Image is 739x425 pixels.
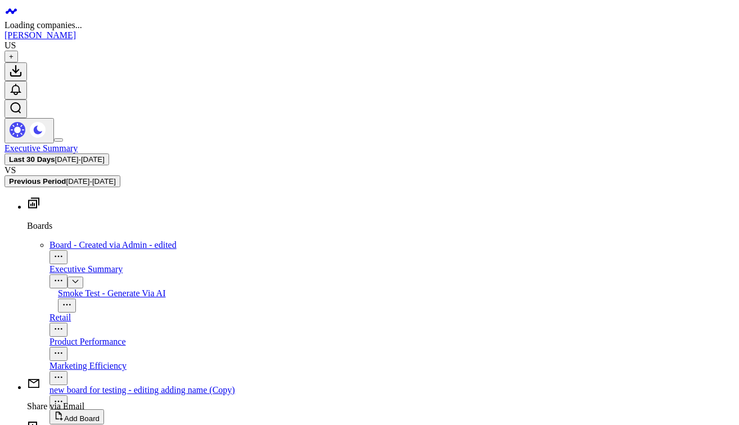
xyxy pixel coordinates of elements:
[4,100,27,118] button: Open search
[49,323,67,337] button: Open board menu
[4,51,18,62] button: +
[58,288,735,299] div: Smoke Test - Generate Via AI
[9,52,13,61] span: +
[55,155,105,164] span: [DATE] - [DATE]
[27,401,735,412] p: Share via Email
[66,177,115,186] span: [DATE] - [DATE]
[4,20,735,30] div: Loading companies...
[49,274,67,288] button: Open board menu
[4,143,78,153] a: Executive Summary
[58,288,735,311] a: Smoke Test - Generate Via AIOpen board menu
[4,165,735,175] div: VS
[9,177,66,186] b: Previous Period
[49,240,735,250] div: Board - Created via Admin - edited
[49,264,735,274] div: Executive Summary
[4,153,109,165] button: Last 30 Days[DATE]-[DATE]
[49,337,735,359] a: Product PerformanceOpen board menu
[49,250,67,264] button: Open board menu
[49,361,735,383] a: Marketing EfficiencyOpen board menu
[49,409,104,424] button: Add Board
[49,361,735,371] div: Marketing Efficiency
[49,395,67,409] button: Open board menu
[49,371,67,385] button: Open board menu
[49,337,735,347] div: Product Performance
[4,30,76,40] a: [PERSON_NAME]
[49,313,735,323] div: Retail
[4,175,120,187] button: Previous Period[DATE]-[DATE]
[49,264,735,287] a: Executive SummaryOpen board menu
[27,221,735,231] p: Boards
[49,385,735,395] div: new board for testing - editing adding name (Copy)
[49,347,67,361] button: Open board menu
[49,385,735,408] a: new board for testing - editing adding name (Copy)Open board menu
[49,240,735,263] a: Board - Created via Admin - editedOpen board menu
[9,155,55,164] b: Last 30 Days
[4,40,16,51] div: US
[58,299,76,313] button: Open board menu
[49,313,735,335] a: RetailOpen board menu
[64,414,100,423] span: Add Board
